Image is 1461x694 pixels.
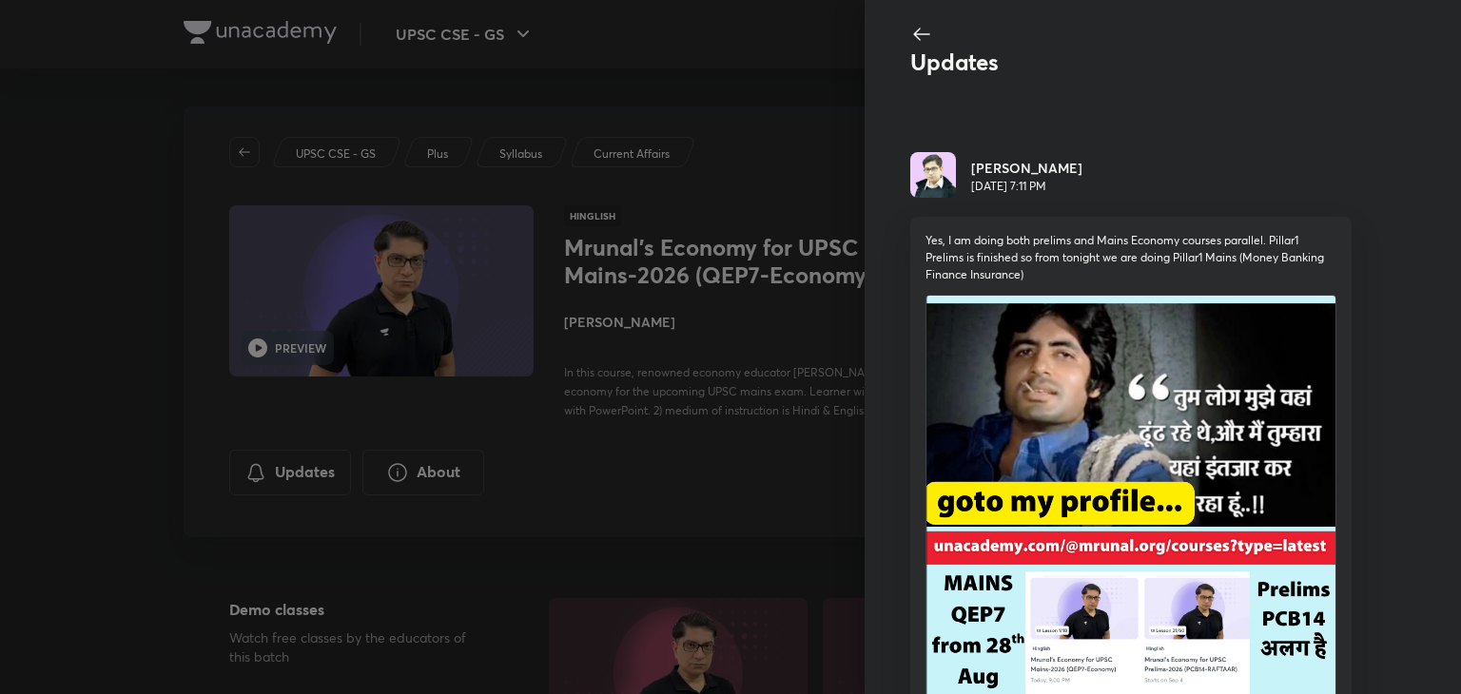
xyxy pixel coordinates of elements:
[910,48,1352,76] h3: Updates
[971,158,1082,178] h6: [PERSON_NAME]
[925,232,1336,283] p: Yes, I am doing both prelims and Mains Economy courses parallel. Pillar1 Prelims is finished so f...
[910,152,956,198] img: Avatar
[971,178,1082,195] p: [DATE] 7:11 PM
